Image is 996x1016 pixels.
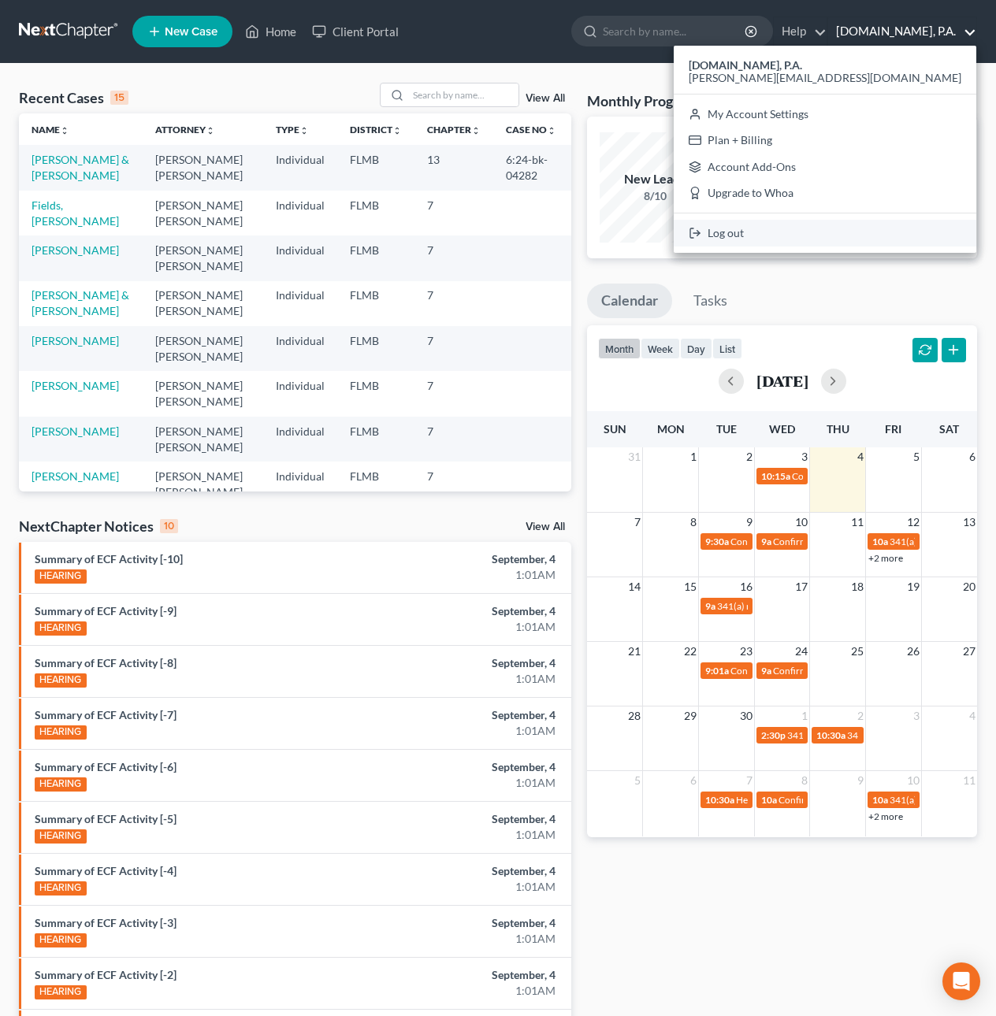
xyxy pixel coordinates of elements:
a: Summary of ECF Activity [-8] [35,656,177,669]
a: Upgrade to Whoa [674,180,976,207]
span: 10:30a [816,729,845,741]
td: 7 [414,417,493,462]
td: FLMB [337,326,414,371]
td: 13 [414,145,493,190]
span: Wed [769,422,795,436]
div: 1:01AM [392,775,556,791]
a: [PERSON_NAME] [32,243,119,257]
td: 7 [414,326,493,371]
span: 8 [800,771,809,790]
div: September, 4 [392,967,556,983]
span: 22 [682,642,698,661]
span: 9:01a [705,665,729,677]
div: 1:01AM [392,983,556,999]
a: Summary of ECF Activity [-3] [35,916,177,929]
div: 1:01AM [392,879,556,895]
a: Summary of ECF Activity [-9] [35,604,177,617]
span: 23 [738,642,754,661]
a: Chapterunfold_more [427,124,481,135]
a: Attorneyunfold_more [155,124,215,135]
a: Summary of ECF Activity [-5] [35,812,177,825]
a: [PERSON_NAME] [32,425,119,438]
div: HEARING [35,621,87,636]
a: Plan + Billing [674,127,976,154]
div: HEARING [35,829,87,844]
span: 11 [849,513,865,532]
span: 7 [745,771,754,790]
td: Individual [263,235,337,280]
div: September, 4 [392,811,556,827]
i: unfold_more [299,126,309,135]
span: 30 [738,706,754,725]
h2: [DATE] [756,373,808,389]
span: 17 [793,577,809,596]
td: FLMB [337,235,414,280]
a: Home [237,17,304,46]
div: 1:01AM [392,931,556,947]
td: Individual [263,191,337,235]
span: 10a [872,536,888,547]
span: 14 [626,577,642,596]
span: 5 [633,771,642,790]
td: Individual [263,417,337,462]
button: list [712,338,742,359]
span: 18 [849,577,865,596]
a: View All [526,521,565,532]
span: 16 [738,577,754,596]
span: 9a [761,536,771,547]
td: Individual [263,462,337,506]
span: 341(a) meeting [890,794,952,806]
span: 15 [682,577,698,596]
span: 11 [961,771,977,790]
div: HEARING [35,725,87,740]
a: Help [774,17,827,46]
a: Summary of ECF Activity [-6] [35,760,177,773]
i: unfold_more [206,126,215,135]
td: [PERSON_NAME] [PERSON_NAME] [143,417,263,462]
span: 13 [961,513,977,532]
button: day [680,338,712,359]
div: HEARING [35,777,87,792]
div: 8/10 [600,188,710,204]
td: 7 [414,235,493,280]
td: 7 [414,371,493,416]
div: [DOMAIN_NAME], P.A. [674,46,976,253]
div: 10 [160,519,178,533]
div: NextChapter Notices [19,517,178,536]
span: Thu [827,422,849,436]
span: 21 [626,642,642,661]
span: 4 [856,447,865,466]
span: 10:15a [761,470,790,482]
span: 24 [793,642,809,661]
span: 3 [800,447,809,466]
span: 31 [626,447,642,466]
td: [PERSON_NAME] [PERSON_NAME] [143,281,263,326]
a: My Account Settings [674,101,976,128]
a: [DOMAIN_NAME], P.A. [828,17,976,46]
div: New Leads [600,170,710,188]
td: FLMB [337,191,414,235]
span: 25 [849,642,865,661]
span: 9a [761,665,771,677]
a: View All [526,93,565,104]
span: 29 [682,706,698,725]
span: 341(a) meeting [717,600,779,612]
span: 9a [705,600,715,612]
i: unfold_more [60,126,69,135]
span: 20 [961,577,977,596]
div: 15 [110,91,128,105]
td: [PERSON_NAME] [PERSON_NAME] [143,235,263,280]
span: 19 [905,577,921,596]
div: HEARING [35,933,87,947]
span: 2 [856,706,865,725]
td: FLMB [337,371,414,416]
i: unfold_more [392,126,402,135]
div: HEARING [35,569,87,584]
a: [PERSON_NAME] & [PERSON_NAME] [32,153,129,182]
span: 341(a) meeting [787,729,849,741]
button: month [598,338,641,359]
div: September, 4 [392,863,556,879]
div: HEARING [35,673,87,688]
span: Mon [657,422,685,436]
td: Individual [263,371,337,416]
